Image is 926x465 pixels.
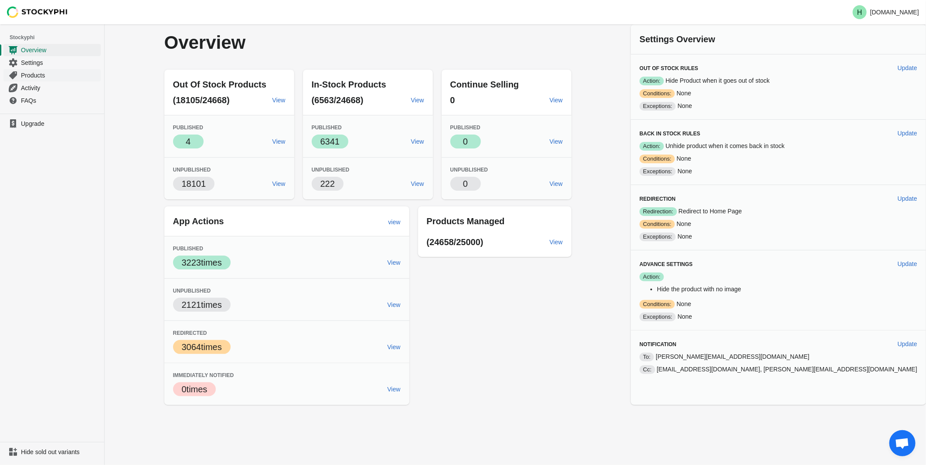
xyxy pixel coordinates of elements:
[21,46,99,54] span: Overview
[3,44,101,56] a: Overview
[312,95,364,105] span: (6563/24668)
[640,154,917,163] p: None
[388,219,401,226] span: view
[549,239,562,246] span: View
[272,180,285,187] span: View
[411,138,424,145] span: View
[640,300,917,309] p: None
[546,176,566,192] a: View
[889,430,916,456] div: Open chat
[450,80,519,89] span: Continue Selling
[411,97,424,104] span: View
[640,300,675,309] span: Conditions:
[894,60,921,76] button: Update
[894,125,921,141] button: Update
[450,125,480,131] span: Published
[549,97,562,104] span: View
[640,102,676,111] span: Exceptions:
[182,179,206,189] span: 18101
[7,7,68,18] img: Stockyphi
[3,446,101,458] a: Hide sold out variants
[450,95,455,105] span: 0
[857,9,862,16] text: H
[898,260,917,267] span: Update
[272,97,285,104] span: View
[387,344,400,350] span: View
[387,259,400,266] span: View
[894,336,921,352] button: Update
[640,167,676,176] span: Exceptions:
[173,125,203,131] span: Published
[640,207,917,216] p: Redirect to Home Page
[640,261,891,268] h3: Advance Settings
[546,92,566,108] a: View
[450,167,488,173] span: Unpublished
[546,134,566,149] a: View
[640,195,891,202] h3: Redirection
[640,352,917,361] p: [PERSON_NAME][EMAIL_ADDRESS][DOMAIN_NAME]
[853,5,867,19] span: Avatar with initials H
[21,119,99,128] span: Upgrade
[640,142,664,151] span: Action:
[640,365,917,374] p: [EMAIL_ADDRESS][DOMAIN_NAME], [PERSON_NAME][EMAIL_ADDRESS][DOMAIN_NAME]
[640,34,715,44] span: Settings Overview
[173,95,230,105] span: (18105/24668)
[898,64,917,71] span: Update
[384,381,404,397] a: View
[385,214,404,230] a: view
[269,176,289,192] a: View
[640,155,675,163] span: Conditions:
[894,256,921,272] button: Update
[182,384,208,394] span: 0 times
[640,353,654,361] span: To:
[10,33,104,42] span: Stockyphi
[384,297,404,313] a: View
[898,340,917,347] span: Update
[898,195,917,202] span: Update
[173,167,211,173] span: Unpublished
[387,386,400,393] span: View
[3,94,101,107] a: FAQs
[407,176,427,192] a: View
[640,220,675,229] span: Conditions:
[21,58,99,67] span: Settings
[640,65,891,72] h3: Out of Stock Rules
[173,288,211,294] span: Unpublished
[657,285,917,293] li: Hide the product with no image
[21,96,99,105] span: FAQs
[640,219,917,229] p: None
[640,77,664,85] span: Action:
[640,313,676,321] span: Exceptions:
[640,365,655,374] span: Cc:
[182,258,222,267] span: 3223 times
[849,3,923,21] button: Avatar with initials H[DOMAIN_NAME]
[320,178,335,190] p: 222
[320,137,340,146] span: 6341
[173,216,224,226] span: App Actions
[549,180,562,187] span: View
[549,138,562,145] span: View
[269,134,289,149] a: View
[640,130,891,137] h3: Back in Stock Rules
[312,125,342,131] span: Published
[640,101,917,111] p: None
[269,92,289,108] a: View
[407,134,427,149] a: View
[640,207,677,216] span: Redirection:
[546,234,566,250] a: View
[640,312,917,321] p: None
[312,167,350,173] span: Unpublished
[173,246,203,252] span: Published
[186,137,191,146] span: 4
[870,9,919,16] p: [DOMAIN_NAME]
[640,341,891,348] h3: Notification
[173,80,266,89] span: Out Of Stock Products
[173,330,207,336] span: Redirected
[640,273,664,281] span: Action:
[407,92,427,108] a: View
[640,232,917,241] p: None
[272,138,285,145] span: View
[640,89,675,98] span: Conditions:
[3,81,101,94] a: Activity
[173,372,234,378] span: Immediately Notified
